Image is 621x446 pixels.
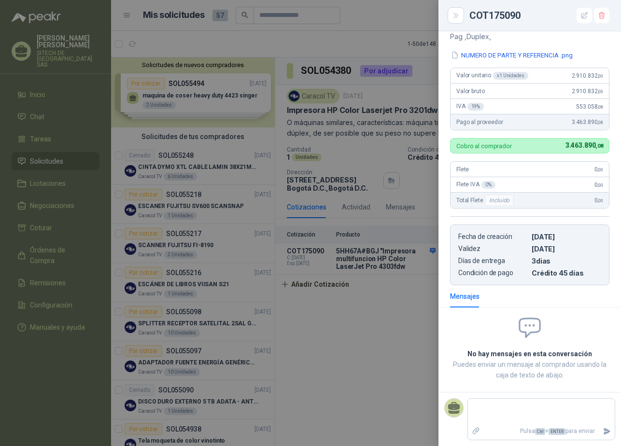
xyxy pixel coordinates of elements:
p: Cobro al comprador [456,143,512,149]
span: 0 [594,166,603,173]
span: ,00 [597,182,603,188]
span: 3.463.890 [572,119,603,125]
p: 3 dias [532,257,601,265]
span: 0 [594,197,603,204]
div: Incluido [485,195,514,206]
p: Puedes enviar un mensaje al comprador usando la caja de texto de abajo. [450,359,609,380]
span: 3.463.890 [565,141,603,149]
div: COT175090 [469,8,609,23]
h2: No hay mensajes en esta conversación [450,348,609,359]
p: [DATE] [532,233,601,241]
span: ,00 [597,73,603,79]
span: ENTER [549,428,565,435]
span: ,08 [595,143,603,149]
span: Valor unitario [456,72,528,80]
p: Crédito 45 días [532,269,601,277]
div: Mensajes [450,291,480,302]
span: Ctrl [535,428,545,435]
div: 0 % [481,181,495,189]
span: ,00 [597,89,603,94]
span: 2.910.832 [572,88,603,95]
span: 553.058 [576,103,603,110]
span: ,00 [597,198,603,203]
p: Validez [458,245,528,253]
span: Pago al proveedor [456,119,503,125]
p: Pulsa + para enviar [484,423,599,440]
p: Fecha de creación [458,233,528,241]
div: 19 % [467,103,484,111]
label: Adjuntar archivos [468,423,484,440]
span: Flete [456,166,469,173]
p: Condición de pago [458,269,528,277]
span: Flete IVA [456,181,495,189]
button: Close [450,10,462,21]
span: IVA [456,103,484,111]
span: Valor bruto [456,88,484,95]
p: [DATE] [532,245,601,253]
span: ,00 [597,167,603,172]
span: ,08 [597,120,603,125]
div: x 1 Unidades [493,72,528,80]
button: NUMERO DE PARTE Y REFERENCIA .png [450,50,574,60]
span: 2.910.832 [572,72,603,79]
button: Enviar [599,423,615,440]
span: ,08 [597,104,603,110]
p: Días de entrega [458,257,528,265]
span: Total Flete [456,195,516,206]
span: 0 [594,181,603,188]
